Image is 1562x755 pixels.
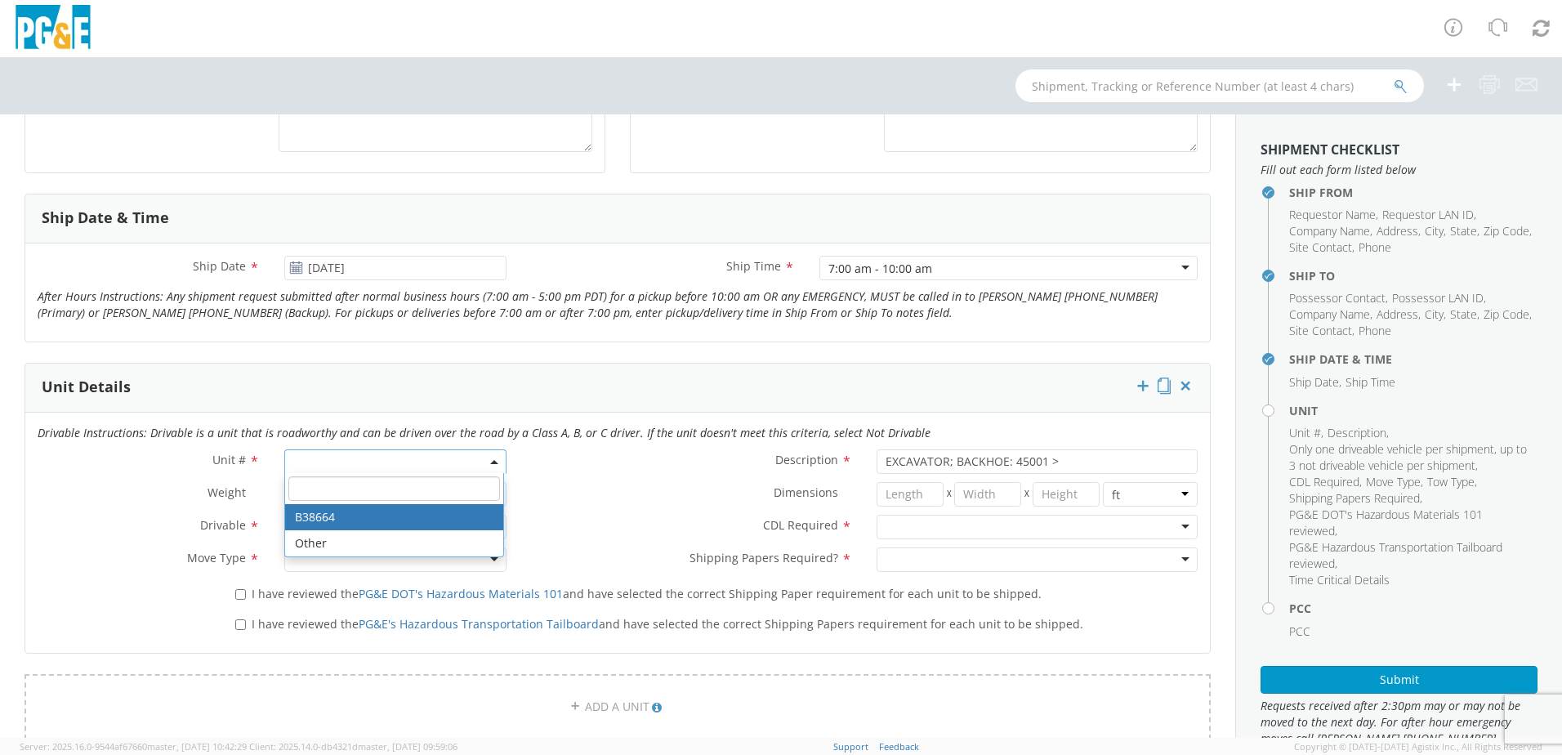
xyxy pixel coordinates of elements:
[147,740,247,753] span: master, [DATE] 10:42:29
[1346,374,1395,390] span: Ship Time
[774,485,838,500] span: Dimensions
[1021,482,1033,507] span: X
[1450,223,1477,239] span: State
[1289,507,1533,539] li: ,
[1289,474,1359,489] span: CDL Required
[1359,239,1391,255] span: Phone
[285,504,503,530] li: B38664
[42,379,131,395] h3: Unit Details
[359,586,563,601] a: PG&E DOT's Hazardous Materials 101
[1015,69,1424,102] input: Shipment, Tracking or Reference Number (at least 4 chars)
[1289,353,1537,365] h4: Ship Date & Time
[1382,207,1476,223] li: ,
[1328,425,1386,440] span: Description
[1289,425,1321,440] span: Unit #
[833,740,868,753] a: Support
[1366,474,1421,489] span: Move Type
[1289,404,1537,417] h4: Unit
[1377,223,1421,239] li: ,
[358,740,457,753] span: master, [DATE] 09:59:06
[200,517,246,533] span: Drivable
[42,210,169,226] h3: Ship Date & Time
[1289,239,1354,256] li: ,
[1484,223,1529,239] span: Zip Code
[1425,306,1446,323] li: ,
[1450,306,1477,322] span: State
[1289,441,1533,474] li: ,
[1289,539,1533,572] li: ,
[726,258,781,274] span: Ship Time
[1450,306,1479,323] li: ,
[1289,490,1422,507] li: ,
[1033,482,1100,507] input: Height
[1377,306,1421,323] li: ,
[1359,323,1391,338] span: Phone
[828,261,932,277] div: 7:00 am - 10:00 am
[1425,306,1444,322] span: City
[775,452,838,467] span: Description
[252,586,1042,601] span: I have reviewed the and have selected the correct Shipping Paper requirement for each unit to be ...
[1289,374,1341,391] li: ,
[954,482,1021,507] input: Width
[877,482,944,507] input: Length
[1289,374,1339,390] span: Ship Date
[1289,323,1352,338] span: Site Contact
[1289,323,1354,339] li: ,
[20,740,247,753] span: Server: 2025.16.0-9544af67660
[249,740,457,753] span: Client: 2025.14.0-db4321d
[1261,698,1537,747] span: Requests received after 2:30pm may or may not be moved to the next day. For after hour emergency ...
[1289,186,1537,199] h4: Ship From
[187,550,246,565] span: Move Type
[1392,290,1486,306] li: ,
[1289,572,1390,587] span: Time Critical Details
[1427,474,1477,490] li: ,
[235,619,246,630] input: I have reviewed thePG&E's Hazardous Transportation Tailboardand have selected the correct Shippin...
[285,530,503,556] li: Other
[235,589,246,600] input: I have reviewed thePG&E DOT's Hazardous Materials 101and have selected the correct Shipping Paper...
[1294,740,1542,753] span: Copyright © [DATE]-[DATE] Agistix Inc., All Rights Reserved
[1289,290,1388,306] li: ,
[1427,474,1475,489] span: Tow Type
[38,288,1158,320] i: After Hours Instructions: Any shipment request submitted after normal business hours (7:00 am - 5...
[1261,666,1537,694] button: Submit
[208,485,246,500] span: Weight
[1289,306,1372,323] li: ,
[763,517,838,533] span: CDL Required
[1289,239,1352,255] span: Site Contact
[944,482,955,507] span: X
[1261,162,1537,178] span: Fill out each form listed below
[212,452,246,467] span: Unit #
[1289,425,1323,441] li: ,
[38,425,931,440] i: Drivable Instructions: Drivable is a unit that is roadworthy and can be driven over the road by a...
[1289,223,1372,239] li: ,
[25,674,1211,739] a: ADD A UNIT
[193,258,246,274] span: Ship Date
[1289,602,1537,614] h4: PCC
[252,616,1083,632] span: I have reviewed the and have selected the correct Shipping Papers requirement for each unit to be...
[1289,290,1386,306] span: Possessor Contact
[1289,270,1537,282] h4: Ship To
[1377,223,1418,239] span: Address
[1377,306,1418,322] span: Address
[1289,306,1370,322] span: Company Name
[1289,223,1370,239] span: Company Name
[1289,207,1378,223] li: ,
[1289,474,1362,490] li: ,
[1366,474,1423,490] li: ,
[1289,441,1527,473] span: Only one driveable vehicle per shipment, up to 3 not driveable vehicle per shipment
[1289,623,1310,639] span: PCC
[1289,539,1502,571] span: PG&E Hazardous Transportation Tailboard reviewed
[1392,290,1484,306] span: Possessor LAN ID
[1450,223,1479,239] li: ,
[1484,306,1529,322] span: Zip Code
[1289,207,1376,222] span: Requestor Name
[359,616,599,632] a: PG&E's Hazardous Transportation Tailboard
[1289,490,1420,506] span: Shipping Papers Required
[1425,223,1444,239] span: City
[1328,425,1389,441] li: ,
[1289,507,1483,538] span: PG&E DOT's Hazardous Materials 101 reviewed
[1382,207,1474,222] span: Requestor LAN ID
[690,550,838,565] span: Shipping Papers Required?
[1484,306,1532,323] li: ,
[1484,223,1532,239] li: ,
